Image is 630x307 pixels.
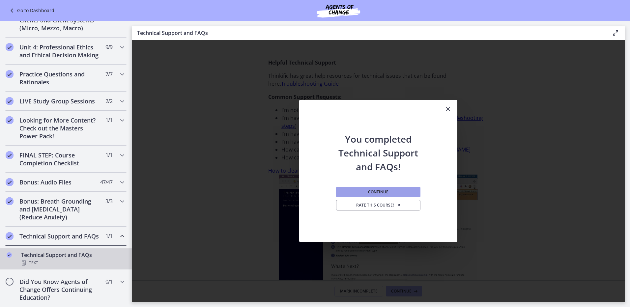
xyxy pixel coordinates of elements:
h2: Did You Know Agents of Change Offers Continuing Education? [19,278,100,301]
span: 1 / 1 [105,151,112,159]
span: 7 / 7 [105,70,112,78]
i: Completed [6,116,14,124]
h2: Looking for More Content? Check out the Masters Power Pack! [19,116,100,140]
span: 2 / 2 [105,97,112,105]
button: Close [439,100,457,119]
span: 47 / 47 [100,178,112,186]
i: Completed [6,43,14,51]
span: 1 / 1 [105,232,112,240]
span: 1 / 1 [105,116,112,124]
i: Completed [7,252,12,258]
h3: Technical Support and FAQs [137,29,601,37]
span: 0 / 1 [105,278,112,286]
div: Text [21,259,124,267]
span: 9 / 9 [105,43,112,51]
h2: Bonus: Breath Grounding and [MEDICAL_DATA] (Reduce Anxiety) [19,197,100,221]
h2: LIVE Study Group Sessions [19,97,100,105]
h2: Practice Questions and Rationales [19,70,100,86]
img: Agents of Change [299,3,378,18]
span: Continue [368,189,388,195]
i: Completed [6,178,14,186]
button: Fullscreen [197,113,209,124]
a: Go to Dashboard [8,7,54,14]
i: Opens in a new window [397,203,401,207]
i: Completed [6,70,14,78]
button: Mute [172,113,184,124]
button: Show settings menu [184,113,197,124]
h2: Technical Support and FAQs [19,232,100,240]
button: Play Video [11,113,23,124]
i: Completed [6,197,14,205]
h2: You completed Technical Support and FAQs! [335,119,422,174]
button: Play Video: c2vc7gtgqj4mguj7ic2g.mp4 [91,44,129,69]
div: Playbar [38,113,168,124]
span: 3 / 3 [105,197,112,205]
button: Continue [336,187,420,197]
i: Completed [6,232,14,240]
a: Rate this course! Opens in a new window [336,200,420,210]
span: Rate this course! [356,203,401,208]
i: Completed [6,97,14,105]
i: Completed [6,151,14,159]
h2: Unit 4: Professional Ethics and Ethical Decision Making [19,43,100,59]
h2: FINAL STEP: Course Completion Checklist [19,151,100,167]
h2: Bonus: Audio Files [19,178,100,186]
div: Technical Support and FAQs [21,251,124,267]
